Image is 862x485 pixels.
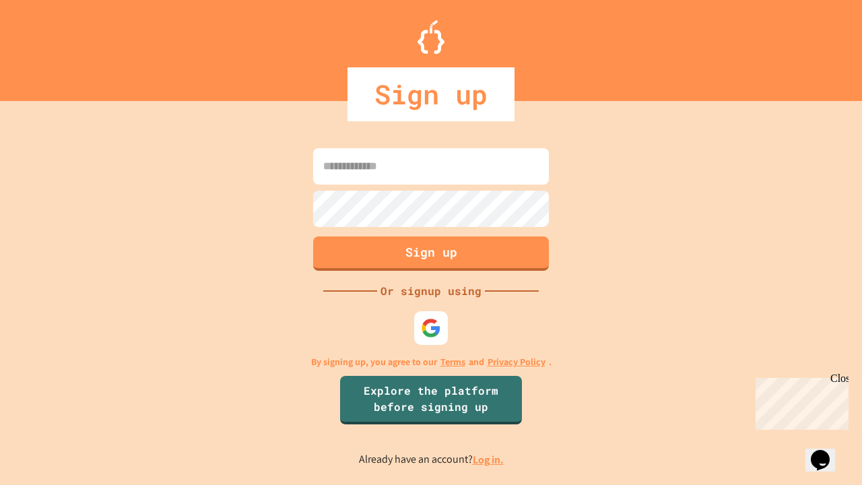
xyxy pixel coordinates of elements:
[340,376,522,424] a: Explore the platform before signing up
[805,431,849,472] iframe: chat widget
[377,283,485,299] div: Or signup using
[5,5,93,86] div: Chat with us now!Close
[347,67,515,121] div: Sign up
[473,453,504,467] a: Log in.
[418,20,444,54] img: Logo.svg
[421,318,441,338] img: google-icon.svg
[440,355,465,369] a: Terms
[359,451,504,468] p: Already have an account?
[313,236,549,271] button: Sign up
[488,355,545,369] a: Privacy Policy
[311,355,552,369] p: By signing up, you agree to our and .
[750,373,849,430] iframe: chat widget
